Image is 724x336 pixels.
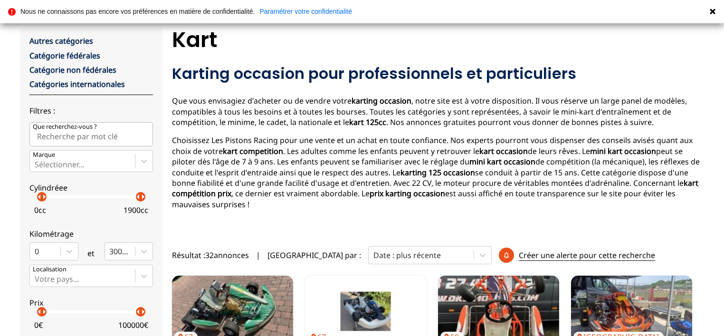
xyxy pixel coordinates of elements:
[256,250,260,260] span: |
[124,205,148,215] p: 1900 cc
[259,8,352,15] a: Paramétrer votre confidentialité
[172,29,704,51] h1: Kart
[29,65,116,75] a: Catégorie non fédérales
[34,306,45,317] p: arrow_left
[38,191,50,202] p: arrow_right
[133,306,144,317] p: arrow_left
[349,117,386,127] strong: kart 125cc
[34,191,45,202] p: arrow_left
[223,146,283,156] strong: kart competition
[38,306,50,317] p: arrow_right
[29,79,125,89] a: Catégories internationales
[172,64,704,83] h2: Karting occasion pour professionnels et particuliers
[590,146,656,156] strong: mini kart occasion
[352,96,411,106] strong: karting occasion
[62,13,77,24] a: Kart
[479,146,528,156] strong: kart occasion
[29,229,153,239] p: Kilométrage
[118,320,148,330] p: 100000 €
[20,8,255,15] p: Nous ne connaissons pas encore vos préférences en matière de confidentialité.
[469,156,535,167] strong: mini kart occasion
[29,122,153,146] input: Que recherchez-vous ?
[172,96,704,127] p: Que vous envisagiez d'acheter ou de vendre votre , notre site est à votre disposition. Il vous ré...
[29,106,153,116] p: Filtres :
[137,191,149,202] p: arrow_right
[172,135,704,210] p: Choisissez Les Pistons Racing pour une vente et un achat en toute confiance. Nos experts pourront...
[133,191,144,202] p: arrow_left
[29,298,153,308] p: Prix
[35,275,37,283] input: Votre pays...
[34,205,46,215] p: 0 cc
[110,247,112,256] input: 300000
[400,167,475,178] strong: karting 125 occasion
[519,250,655,261] p: Créer une alerte pour cette recherche
[35,247,37,256] input: 0
[370,188,445,199] strong: prix karting occasion
[29,13,55,24] a: Accueil
[29,50,100,61] a: Catégorie fédérales
[33,123,97,131] p: Que recherchez-vous ?
[29,36,93,46] a: Autres catégories
[88,248,95,259] p: et
[172,178,698,199] strong: kart compétition prix
[29,182,153,193] p: Cylindréee
[172,250,249,260] span: Résultat : 32 annonces
[267,250,361,260] p: [GEOGRAPHIC_DATA] par :
[33,265,67,274] p: Localisation
[34,320,43,330] p: 0 €
[35,160,37,169] input: MarqueSélectionner...
[33,151,55,159] p: Marque
[137,306,149,317] p: arrow_right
